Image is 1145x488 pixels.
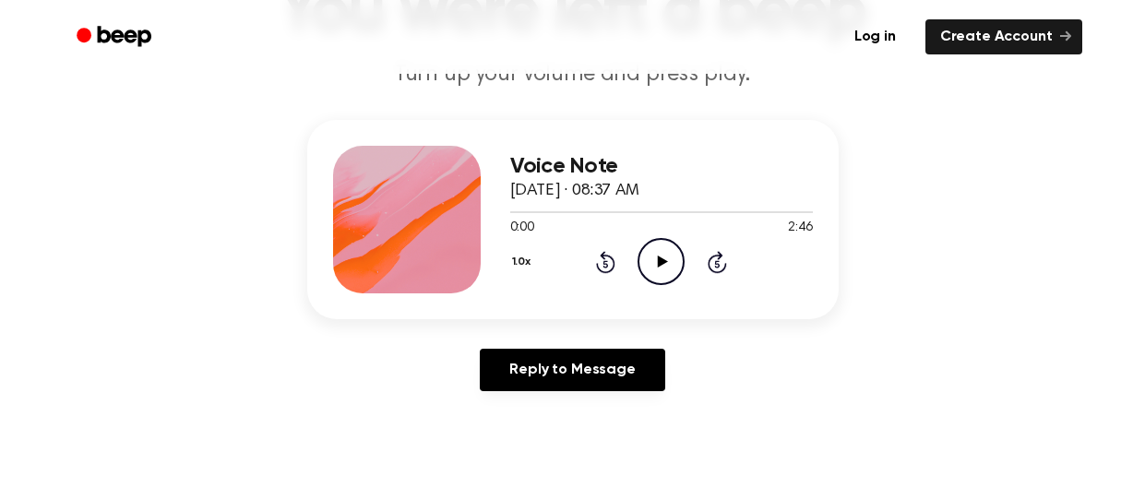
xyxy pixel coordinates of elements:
[836,16,914,58] a: Log in
[510,219,534,238] span: 0:00
[64,19,168,55] a: Beep
[480,349,664,391] a: Reply to Message
[510,154,813,179] h3: Voice Note
[788,219,812,238] span: 2:46
[510,183,639,199] span: [DATE] · 08:37 AM
[510,246,538,278] button: 1.0x
[925,19,1082,54] a: Create Account
[219,60,927,90] p: Turn up your volume and press play.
